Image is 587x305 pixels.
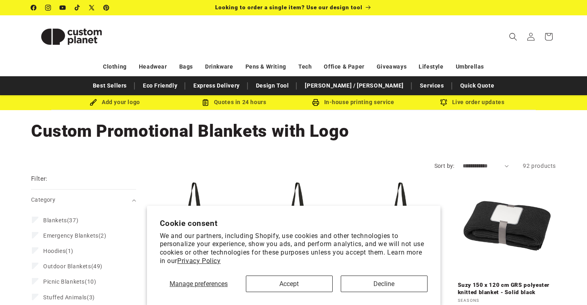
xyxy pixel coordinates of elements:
[31,196,55,203] span: Category
[43,263,103,270] span: (49)
[547,266,587,305] iframe: Chat Widget
[43,232,107,239] span: (2)
[43,248,65,254] span: Hoodies
[456,79,499,93] a: Quick Quote
[55,97,174,107] div: Add your logo
[434,163,455,169] label: Sort by:
[416,79,448,93] a: Services
[174,97,293,107] div: Quotes in 24 hours
[246,276,333,292] button: Accept
[341,276,428,292] button: Decline
[43,232,99,239] span: Emergency Blankets
[43,217,67,224] span: Blankets
[458,282,556,296] a: Suzy 150 x 120 cm GRS polyester knitted blanket - Solid black
[43,263,91,269] span: Outdoor Blankets
[139,60,167,74] a: Headwear
[245,60,286,74] a: Pens & Writing
[252,79,293,93] a: Design Tool
[177,257,220,265] a: Privacy Policy
[189,79,244,93] a: Express Delivery
[202,99,209,106] img: Order Updates Icon
[43,278,85,285] span: Picnic Blankets
[89,79,131,93] a: Best Sellers
[215,4,363,10] span: Looking to order a single item? Use our design tool
[139,79,181,93] a: Eco Friendly
[160,219,428,228] h2: Cookie consent
[504,28,522,46] summary: Search
[413,97,532,107] div: Live order updates
[419,60,443,74] a: Lifestyle
[31,19,112,55] img: Custom Planet
[43,278,96,285] span: (10)
[301,79,407,93] a: [PERSON_NAME] / [PERSON_NAME]
[456,60,484,74] a: Umbrellas
[90,99,97,106] img: Brush Icon
[205,60,233,74] a: Drinkware
[440,99,447,106] img: Order updates
[324,60,364,74] a: Office & Paper
[103,60,127,74] a: Clothing
[160,232,428,265] p: We and our partners, including Shopify, use cookies and other technologies to personalize your ex...
[377,60,407,74] a: Giveaways
[31,120,556,142] h1: Custom Promotional Blankets with Logo
[31,190,136,210] summary: Category (0 selected)
[31,174,48,184] h2: Filter:
[28,15,115,58] a: Custom Planet
[43,217,78,224] span: (37)
[43,247,73,255] span: (1)
[523,163,556,169] span: 92 products
[293,97,413,107] div: In-house printing service
[43,294,87,301] span: Stuffed Animals
[298,60,312,74] a: Tech
[170,280,228,288] span: Manage preferences
[160,276,238,292] button: Manage preferences
[179,60,193,74] a: Bags
[43,294,95,301] span: (3)
[312,99,319,106] img: In-house printing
